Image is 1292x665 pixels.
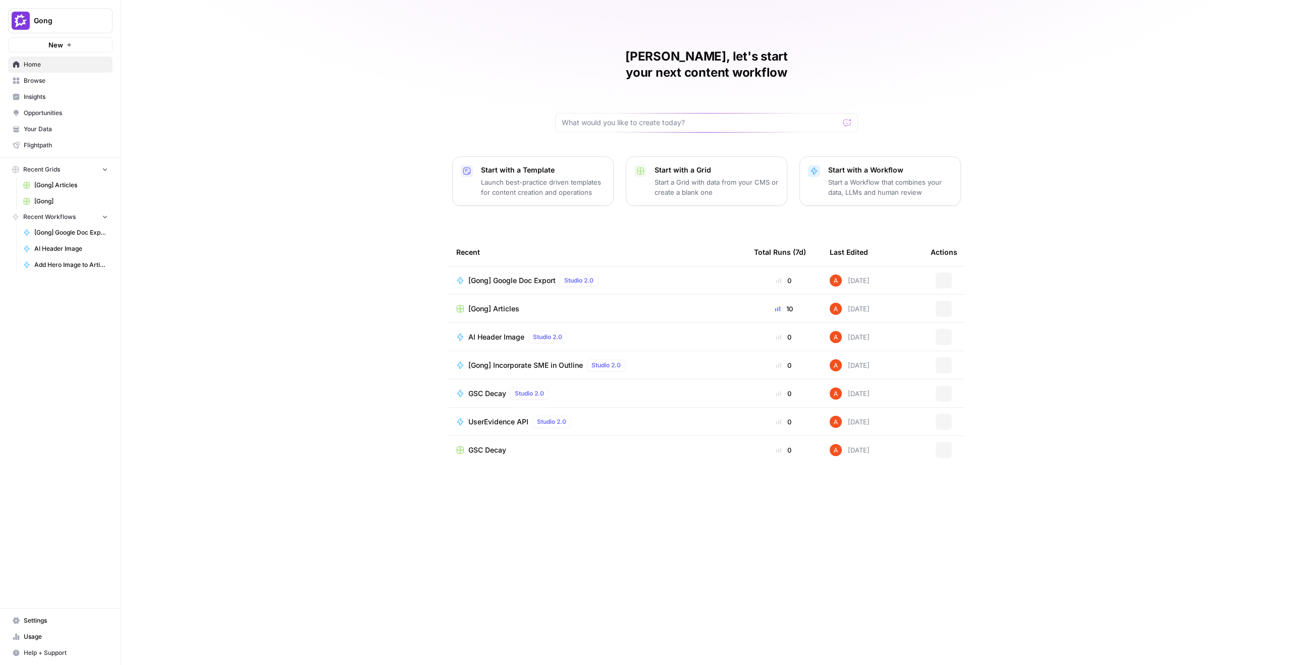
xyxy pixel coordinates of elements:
[830,359,870,371] div: [DATE]
[12,12,30,30] img: Gong Logo
[19,241,113,257] a: AI Header Image
[48,40,63,50] span: New
[830,444,870,456] div: [DATE]
[24,648,108,657] span: Help + Support
[830,331,870,343] div: [DATE]
[754,238,806,266] div: Total Runs (7d)
[24,616,108,625] span: Settings
[8,8,113,33] button: Workspace: Gong
[830,416,842,428] img: cje7zb9ux0f2nqyv5qqgv3u0jxek
[655,165,779,175] p: Start with a Grid
[830,359,842,371] img: cje7zb9ux0f2nqyv5qqgv3u0jxek
[468,445,506,455] span: GSC Decay
[34,260,108,269] span: Add Hero Image to Article
[754,360,814,370] div: 0
[24,92,108,101] span: Insights
[468,275,556,286] span: [Gong] Google Doc Export
[754,275,814,286] div: 0
[468,332,524,342] span: AI Header Image
[8,105,113,121] a: Opportunities
[830,444,842,456] img: cje7zb9ux0f2nqyv5qqgv3u0jxek
[456,387,738,400] a: GSC DecayStudio 2.0
[8,645,113,661] button: Help + Support
[456,416,738,428] a: UserEvidence APIStudio 2.0
[828,165,952,175] p: Start with a Workflow
[655,177,779,197] p: Start a Grid with data from your CMS or create a blank one
[8,73,113,89] a: Browse
[830,387,842,400] img: cje7zb9ux0f2nqyv5qqgv3u0jxek
[537,417,566,426] span: Studio 2.0
[8,121,113,137] a: Your Data
[24,108,108,118] span: Opportunities
[830,238,868,266] div: Last Edited
[830,274,842,287] img: cje7zb9ux0f2nqyv5qqgv3u0jxek
[533,332,562,342] span: Studio 2.0
[481,177,605,197] p: Launch best-practice driven templates for content creation and operations
[830,416,870,428] div: [DATE]
[19,257,113,273] a: Add Hero Image to Article
[8,629,113,645] a: Usage
[34,181,108,190] span: [Gong] Articles
[626,156,787,206] button: Start with a GridStart a Grid with data from your CMS or create a blank one
[456,304,738,314] a: [Gong] Articles
[456,274,738,287] a: [Gong] Google Doc ExportStudio 2.0
[830,331,842,343] img: cje7zb9ux0f2nqyv5qqgv3u0jxek
[830,303,870,315] div: [DATE]
[8,209,113,225] button: Recent Workflows
[34,228,108,237] span: [Gong] Google Doc Export
[591,361,621,370] span: Studio 2.0
[24,76,108,85] span: Browse
[754,445,814,455] div: 0
[456,359,738,371] a: [Gong] Incorporate SME in OutlineStudio 2.0
[8,162,113,177] button: Recent Grids
[830,303,842,315] img: cje7zb9ux0f2nqyv5qqgv3u0jxek
[456,331,738,343] a: AI Header ImageStudio 2.0
[456,445,738,455] a: GSC Decay
[8,137,113,153] a: Flightpath
[931,238,957,266] div: Actions
[24,141,108,150] span: Flightpath
[24,632,108,641] span: Usage
[564,276,594,285] span: Studio 2.0
[24,125,108,134] span: Your Data
[754,304,814,314] div: 10
[828,177,952,197] p: Start a Workflow that combines your data, LLMs and human review
[19,193,113,209] a: [Gong]
[799,156,961,206] button: Start with a WorkflowStart a Workflow that combines your data, LLMs and human review
[34,244,108,253] span: AI Header Image
[555,48,858,81] h1: [PERSON_NAME], let's start your next content workflow
[468,389,506,399] span: GSC Decay
[468,360,583,370] span: [Gong] Incorporate SME in Outline
[24,60,108,69] span: Home
[468,417,528,427] span: UserEvidence API
[754,332,814,342] div: 0
[23,212,76,221] span: Recent Workflows
[452,156,614,206] button: Start with a TemplateLaunch best-practice driven templates for content creation and operations
[456,238,738,266] div: Recent
[754,389,814,399] div: 0
[515,389,544,398] span: Studio 2.0
[19,225,113,241] a: [Gong] Google Doc Export
[8,613,113,629] a: Settings
[8,57,113,73] a: Home
[481,165,605,175] p: Start with a Template
[830,274,870,287] div: [DATE]
[34,16,95,26] span: Gong
[562,118,839,128] input: What would you like to create today?
[468,304,519,314] span: [Gong] Articles
[754,417,814,427] div: 0
[19,177,113,193] a: [Gong] Articles
[23,165,60,174] span: Recent Grids
[830,387,870,400] div: [DATE]
[34,197,108,206] span: [Gong]
[8,37,113,52] button: New
[8,89,113,105] a: Insights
